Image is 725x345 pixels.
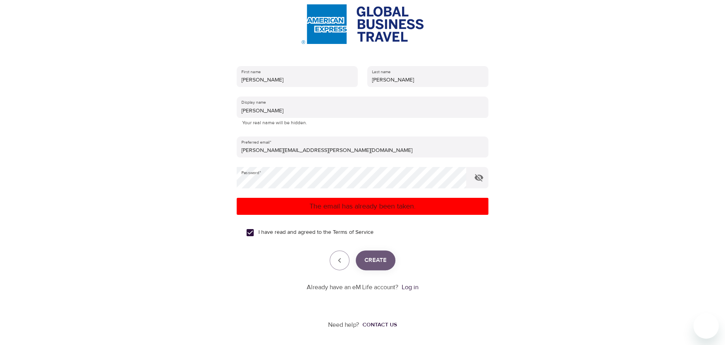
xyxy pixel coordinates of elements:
button: Create [356,250,395,270]
p: Your real name will be hidden. [242,119,483,127]
div: Contact us [362,321,397,329]
img: AmEx%20GBT%20logo.png [302,4,423,44]
span: Create [364,255,387,265]
a: Contact us [359,321,397,329]
p: Need help? [328,320,359,330]
span: I have read and agreed to the [258,228,374,237]
p: The email has already been taken. [240,201,485,212]
a: Terms of Service [333,228,374,237]
iframe: Button to launch messaging window [693,313,719,339]
a: Log in [402,283,418,291]
p: Already have an eM Life account? [307,283,399,292]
